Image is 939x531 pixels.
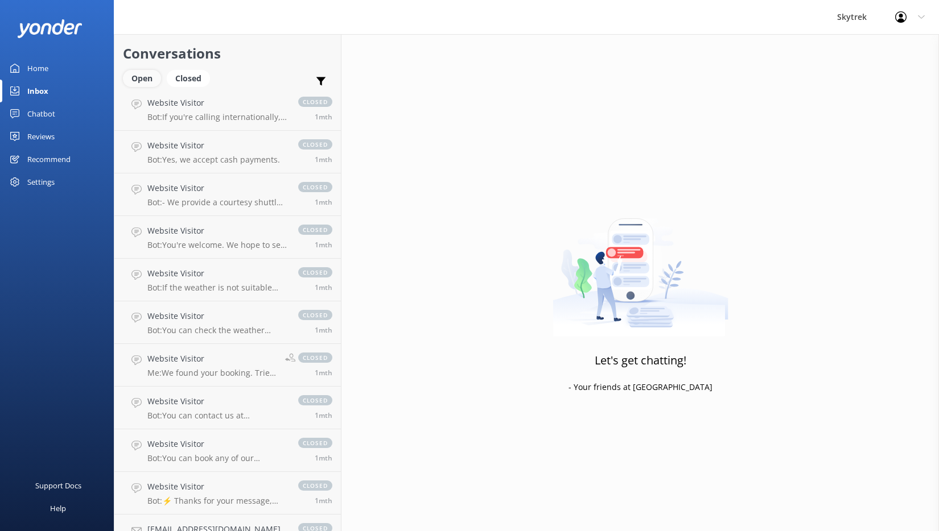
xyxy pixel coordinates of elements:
[315,368,332,377] span: Jul 31 2025 02:01pm (UTC +12:00) Pacific/Auckland
[147,182,287,194] h4: Website Visitor
[298,267,332,277] span: closed
[595,351,686,370] h3: Let's get chatting!
[35,474,81,497] div: Support Docs
[147,197,287,208] p: Bot: - We provide a courtesy shuttle from [GEOGRAPHIC_DATA] to [GEOGRAPHIC_DATA], with pick-up lo...
[114,88,341,131] a: Website VisitorBot:If you're calling internationally, you can contact us on [PHONE_NUMBER].closed...
[147,112,287,122] p: Bot: If you're calling internationally, you can contact us on [PHONE_NUMBER].
[298,225,332,235] span: closed
[114,131,341,173] a: Website VisitorBot:Yes, we accept cash payments.closed1mth
[553,194,728,337] img: artwork of a man stealing a conversation from at giant smartphone
[147,325,287,335] p: Bot: You can check the weather forecast for our operations on our website. The Southern Lakes Mou...
[147,480,287,493] h4: Website Visitor
[123,70,161,87] div: Open
[114,344,341,387] a: Website VisitorMe:We found your booking. Tried calling you but no answerclosed1mth
[167,72,216,84] a: Closed
[147,139,280,152] h4: Website Visitor
[114,472,341,515] a: Website VisitorBot:⚡ Thanks for your message, we'll get back to you as soon as we can. You're als...
[315,155,332,164] span: Aug 05 2025 10:55pm (UTC +12:00) Pacific/Auckland
[298,395,332,405] span: closed
[147,283,287,293] p: Bot: If the weather is not suitable and your trip is cancelled, SkyTrek will either re-book you f...
[27,171,55,193] div: Settings
[147,438,287,450] h4: Website Visitor
[298,352,332,363] span: closed
[147,97,287,109] h4: Website Visitor
[315,197,332,207] span: Aug 03 2025 08:58pm (UTC +12:00) Pacific/Auckland
[147,410,287,421] p: Bot: You can contact us at [PHONE_NUMBER] one hour prior to your departure time to make sure the ...
[114,301,341,344] a: Website VisitorBot:You can check the weather forecast for our operations on our website. The Sout...
[569,381,713,393] p: - Your friends at [GEOGRAPHIC_DATA]
[147,155,280,165] p: Bot: Yes, we accept cash payments.
[298,438,332,448] span: closed
[114,429,341,472] a: Website VisitorBot:You can book any of our paragliding, hang gliding, shuttles, or combo deals on...
[123,43,332,64] h2: Conversations
[114,173,341,216] a: Website VisitorBot:- We provide a courtesy shuttle from [GEOGRAPHIC_DATA] to [GEOGRAPHIC_DATA], w...
[315,283,332,292] span: Aug 01 2025 02:19pm (UTC +12:00) Pacific/Auckland
[147,225,287,237] h4: Website Visitor
[114,216,341,259] a: Website VisitorBot:You're welcome. We hope to see you at [GEOGRAPHIC_DATA] soon!closed1mth
[17,19,83,38] img: yonder-white-logo.png
[147,267,287,280] h4: Website Visitor
[147,453,287,463] p: Bot: You can book any of our paragliding, hang gliding, shuttles, or combo deals online by clicki...
[147,240,287,250] p: Bot: You're welcome. We hope to see you at [GEOGRAPHIC_DATA] soon!
[298,310,332,320] span: closed
[114,259,341,301] a: Website VisitorBot:If the weather is not suitable and your trip is cancelled, SkyTrek will either...
[147,310,287,322] h4: Website Visitor
[147,352,277,365] h4: Website Visitor
[27,57,48,80] div: Home
[147,368,277,378] p: Me: We found your booking. Tried calling you but no answer
[27,148,71,171] div: Recommend
[315,240,332,250] span: Aug 02 2025 02:10pm (UTC +12:00) Pacific/Auckland
[298,139,332,150] span: closed
[315,325,332,335] span: Aug 01 2025 11:49am (UTC +12:00) Pacific/Auckland
[50,497,66,520] div: Help
[114,387,341,429] a: Website VisitorBot:You can contact us at [PHONE_NUMBER] one hour prior to your departure time to ...
[147,395,287,408] h4: Website Visitor
[27,102,55,125] div: Chatbot
[298,97,332,107] span: closed
[123,72,167,84] a: Open
[147,496,287,506] p: Bot: ⚡ Thanks for your message, we'll get back to you as soon as we can. You're also welcome to k...
[298,480,332,491] span: closed
[315,496,332,505] span: Jul 28 2025 05:15pm (UTC +12:00) Pacific/Auckland
[27,125,55,148] div: Reviews
[167,70,210,87] div: Closed
[315,453,332,463] span: Jul 29 2025 08:48am (UTC +12:00) Pacific/Auckland
[315,112,332,122] span: Aug 06 2025 01:10pm (UTC +12:00) Pacific/Auckland
[298,182,332,192] span: closed
[27,80,48,102] div: Inbox
[315,410,332,420] span: Jul 29 2025 06:19pm (UTC +12:00) Pacific/Auckland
